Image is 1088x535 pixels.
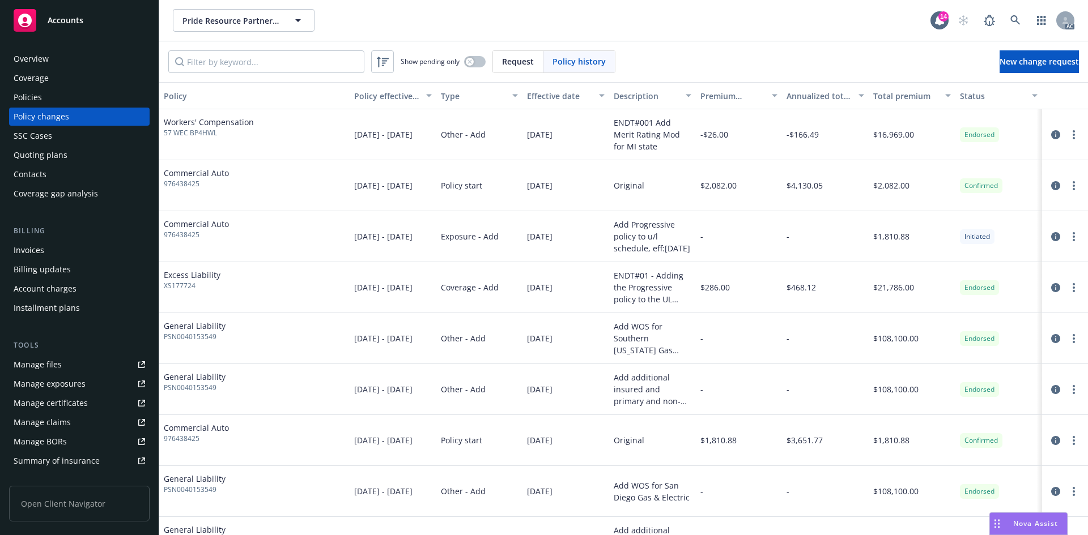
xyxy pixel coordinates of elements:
span: General Liability [164,371,226,383]
a: Coverage [9,69,150,87]
span: [DATE] - [DATE] [354,485,413,497]
div: Summary of insurance [14,452,100,470]
div: Policy effective dates [354,90,419,102]
div: Overview [14,50,49,68]
span: [DATE] [527,485,552,497]
span: [DATE] [527,230,552,242]
div: Coverage gap analysis [14,185,98,203]
a: Coverage gap analysis [9,185,150,203]
a: more [1067,179,1081,192]
div: Manage claims [14,413,71,431]
span: Commercial Auto [164,218,229,230]
div: Add WOS for San Diego Gas & Electric [614,480,691,503]
span: [DATE] - [DATE] [354,281,413,293]
span: $108,100.00 [873,332,919,344]
span: $468.12 [787,281,816,293]
a: circleInformation [1049,281,1062,294]
div: Policies [14,88,42,106]
span: - [787,383,789,395]
span: Endorsed [964,130,994,140]
div: Manage files [14,356,62,374]
span: 976438425 [164,434,229,444]
button: Total premium [869,82,955,109]
span: Confirmed [964,435,998,446]
span: Pride Resource Partners LLC [182,15,280,27]
span: - [787,332,789,344]
span: -$166.49 [787,129,819,140]
span: $2,082.00 [873,179,909,191]
a: Manage exposures [9,375,150,393]
span: PSN0040153549 [164,485,226,495]
span: $2,082.00 [700,179,737,191]
span: [DATE] [527,129,552,140]
span: Commercial Auto [164,167,229,179]
span: New change request [1000,56,1079,67]
span: Endorsed [964,283,994,293]
div: Effective date [527,90,592,102]
div: Installment plans [14,299,80,317]
span: Excess Liability [164,269,220,281]
span: General Liability [164,320,226,332]
div: Tools [9,340,150,351]
span: Open Client Navigator [9,486,150,521]
div: Account charges [14,280,76,298]
span: - [700,230,703,242]
button: Nova Assist [989,512,1068,535]
span: [DATE] - [DATE] [354,230,413,242]
a: Switch app [1030,9,1053,32]
div: Contacts [14,165,46,183]
span: $21,786.00 [873,281,914,293]
span: Other - Add [441,485,486,497]
input: Filter by keyword... [168,50,364,73]
div: Total premium [873,90,938,102]
div: Manage exposures [14,375,86,393]
button: Type [436,82,523,109]
a: more [1067,332,1081,345]
div: Description [614,90,679,102]
button: Premium change [696,82,783,109]
span: Other - Add [441,129,486,140]
a: Billing updates [9,260,150,279]
button: Policy effective dates [350,82,436,109]
span: [DATE] - [DATE] [354,179,413,191]
a: circleInformation [1049,383,1062,396]
div: Coverage [14,69,49,87]
span: PSN0040153549 [164,332,226,342]
div: Drag to move [990,513,1004,534]
a: Installment plans [9,299,150,317]
div: Premium change [700,90,766,102]
span: Show pending only [401,57,460,66]
a: more [1067,383,1081,396]
span: Policy history [552,55,606,67]
a: SSC Cases [9,127,150,145]
span: [DATE] - [DATE] [354,434,413,446]
div: Policy changes [14,108,69,126]
span: Commercial Auto [164,422,229,434]
span: Request [502,55,534,67]
span: Endorsed [964,333,994,344]
span: [DATE] [527,332,552,344]
div: Policy [164,90,345,102]
div: Quoting plans [14,146,67,164]
span: $286.00 [700,281,730,293]
a: more [1067,230,1081,243]
span: Policy start [441,434,482,446]
span: Workers' Compensation [164,116,254,128]
span: - [700,383,703,395]
div: Billing [9,225,150,237]
span: 976438425 [164,179,229,189]
button: Description [609,82,696,109]
a: circleInformation [1049,434,1062,447]
span: Accounts [48,16,83,25]
a: more [1067,281,1081,294]
a: Contacts [9,165,150,183]
div: Add Progressive policy to u/l schedule, eff:[DATE] [614,219,691,254]
a: more [1067,485,1081,498]
span: [DATE] [527,383,552,395]
button: Annualized total premium change [782,82,869,109]
div: 14 [938,11,949,22]
span: 57 WEC BP4HWL [164,128,254,138]
a: Summary of insurance [9,452,150,470]
span: -$26.00 [700,129,728,140]
a: Accounts [9,5,150,36]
